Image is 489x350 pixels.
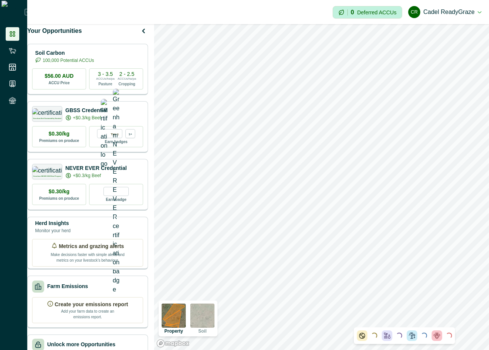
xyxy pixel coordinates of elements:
[45,72,74,80] p: $56.00 AUD
[73,114,101,121] p: +$0.3/kg Beef
[198,329,207,333] p: Soil
[99,81,113,87] p: Pasture
[47,282,88,290] p: Farm Emissions
[35,227,71,234] p: Monitor your herd
[119,71,134,77] p: 2 - 2.5
[101,99,108,168] img: certification logo
[164,329,183,333] p: Property
[35,49,94,57] p: Soil Carbon
[65,106,108,114] p: GBSS Credential
[49,188,69,196] p: $0.30/kg
[65,164,127,172] p: NEVER EVER Credential
[32,108,63,116] img: certification logo
[119,81,135,87] p: Cropping
[156,339,190,348] a: Mapbox logo
[39,196,79,201] p: Premiums on produce
[113,89,120,294] img: Greenham NEVER EVER certification badge
[32,166,63,174] img: certification logo
[106,196,126,202] p: Earn badge
[125,129,135,138] div: more credentials avaialble
[2,1,25,23] img: Logo
[98,71,113,77] p: 3 - 3.5
[47,341,115,348] p: Unlock more Opportunities
[73,172,101,179] p: +$0.3/kg Beef
[35,219,71,227] p: Herd Insights
[39,138,79,143] p: Premiums on produce
[48,80,69,86] p: ACCU Price
[33,176,61,177] p: Greenham NEVER EVER Beef Program
[96,77,115,81] p: ACCUs/ha/pa
[43,57,94,64] p: 100,000 Potential ACCUs
[408,3,481,21] button: Cadel ReadyGrazeCadel ReadyGraze
[59,242,124,250] p: Metrics and grazing alerts
[357,9,396,15] p: Deferred ACCUs
[111,131,119,136] p: Tier 1
[50,250,125,263] p: Make decisions faster with simple alerts and metrics on your livestock’s behaviour.
[27,26,82,35] p: Your Opportunities
[128,131,132,136] p: 1+
[118,77,136,81] p: ACCUs/ha/pa
[190,304,214,328] img: soil preview
[49,130,69,138] p: $0.30/kg
[105,138,127,145] p: Earn badges
[33,118,61,119] p: Greenham Beef Sustainability Standard
[59,308,116,320] p: Add your farm data to create an emissions report.
[162,304,186,328] img: property preview
[55,301,128,308] p: Create your emissions report
[351,9,354,15] p: 0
